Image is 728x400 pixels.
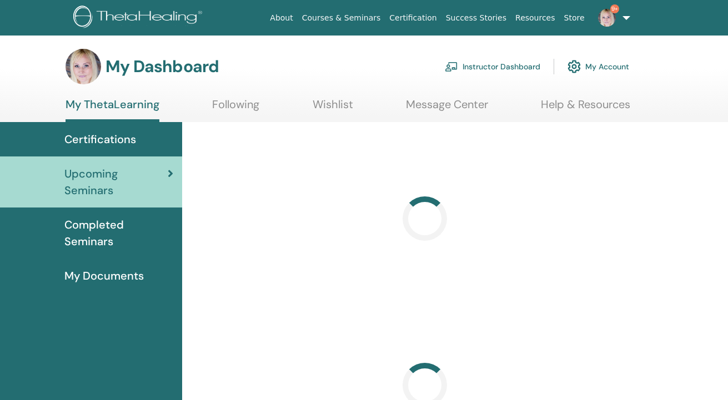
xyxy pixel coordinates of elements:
[66,49,101,84] img: default.jpg
[265,8,297,28] a: About
[560,8,589,28] a: Store
[64,165,168,199] span: Upcoming Seminars
[598,9,616,27] img: default.jpg
[64,267,144,284] span: My Documents
[73,6,206,31] img: logo.png
[445,62,458,72] img: chalkboard-teacher.svg
[568,54,629,79] a: My Account
[298,8,385,28] a: Courses & Seminars
[212,98,259,119] a: Following
[568,57,581,76] img: cog.svg
[66,98,159,122] a: My ThetaLearning
[541,98,630,119] a: Help & Resources
[511,8,560,28] a: Resources
[385,8,441,28] a: Certification
[64,216,173,250] span: Completed Seminars
[441,8,511,28] a: Success Stories
[106,57,219,77] h3: My Dashboard
[610,4,619,13] span: 9+
[445,54,540,79] a: Instructor Dashboard
[313,98,353,119] a: Wishlist
[406,98,488,119] a: Message Center
[64,131,136,148] span: Certifications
